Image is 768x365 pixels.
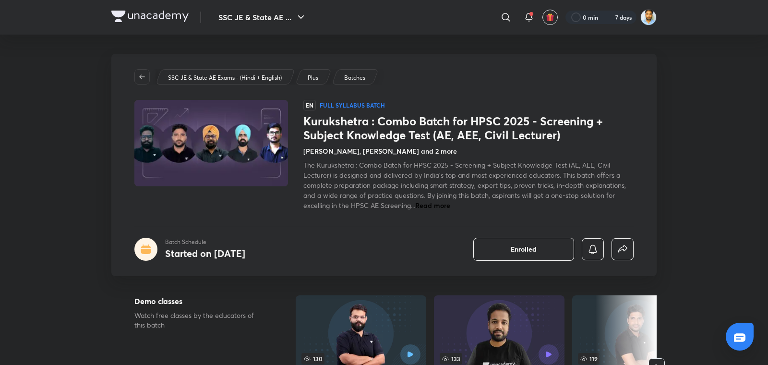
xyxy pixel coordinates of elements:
span: The Kurukshetra : Combo Batch for HPSC 2025 - Screening + Subject Knowledge Test (AE, AEE, Civil ... [303,160,626,210]
img: Thumbnail [133,99,289,187]
h1: Kurukshetra : Combo Batch for HPSC 2025 - Screening + Subject Knowledge Test (AE, AEE, Civil Lect... [303,114,634,142]
p: Batches [344,73,365,82]
button: SSC JE & State AE ... [213,8,312,27]
span: EN [303,100,316,110]
img: Company Logo [111,11,189,22]
span: Read more [415,201,450,210]
img: streak [604,12,613,22]
p: Full Syllabus Batch [320,101,385,109]
span: 130 [301,353,324,365]
h4: [PERSON_NAME], [PERSON_NAME] and 2 more [303,146,457,156]
img: Kunal Pradeep [640,9,657,25]
a: SSC JE & State AE Exams - (Hindi + English) [167,73,284,82]
p: SSC JE & State AE Exams - (Hindi + English) [168,73,282,82]
button: Enrolled [473,238,574,261]
a: Company Logo [111,11,189,24]
span: Enrolled [511,244,537,254]
img: avatar [546,13,554,22]
button: avatar [542,10,558,25]
a: Batches [343,73,367,82]
h5: Demo classes [134,295,265,307]
p: Watch free classes by the educators of this batch [134,311,265,330]
a: Plus [306,73,320,82]
p: Plus [308,73,318,82]
p: Batch Schedule [165,238,245,246]
span: 119 [578,353,600,365]
span: 133 [440,353,462,365]
h4: Started on [DATE] [165,247,245,260]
